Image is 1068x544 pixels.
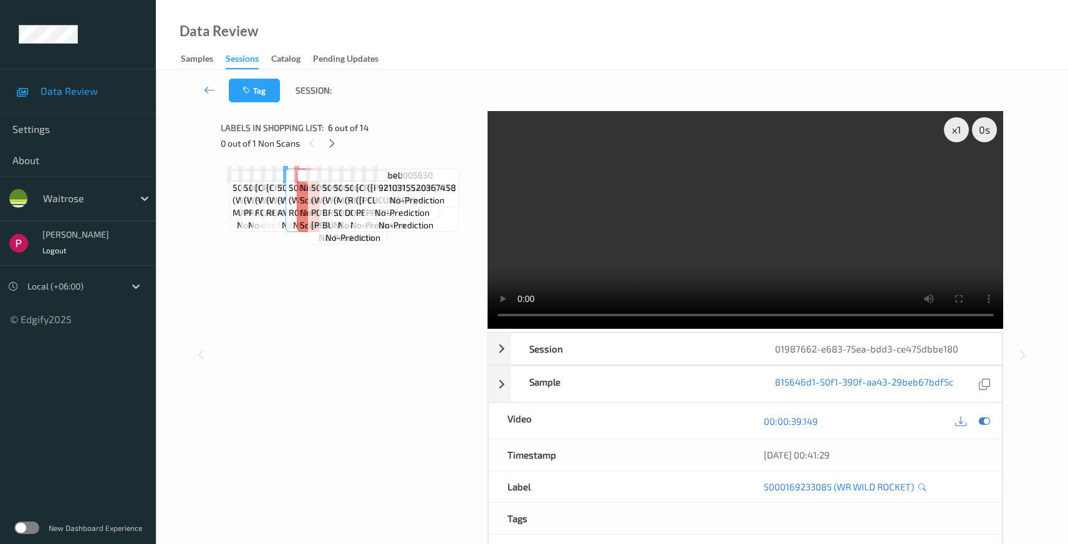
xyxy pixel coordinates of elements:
span: Label: 00005630 ([PERSON_NAME] CUCUMBER) [367,169,437,206]
div: Video [489,403,746,439]
div: Sample [511,366,756,402]
button: Tag [229,79,280,102]
a: 00:00:39.149 [764,415,818,427]
a: Pending Updates [313,51,391,68]
span: no-prediction [338,219,393,231]
a: 5000169233085 (WR WILD ROCKET) [764,480,914,493]
div: Data Review [180,25,258,37]
a: Sessions [226,51,271,69]
div: [DATE] 00:41:29 [764,449,983,461]
div: x 1 [944,117,969,142]
div: 0 s [972,117,997,142]
span: no-prediction [375,206,430,219]
span: Label: 9210315520367458 [378,169,456,194]
a: Samples [181,51,226,68]
div: Sessions [226,52,259,69]
span: Label: 5000169649978 (WR CAJUN PRAWN FCAKE) [244,169,308,219]
span: Label: Non-Scan [300,169,324,206]
span: Label: 5000169623701 (WR SEED BRIOCHE BUNS) [322,169,384,231]
div: 01987662-e683-75ea-bdd3-ce475dbbe180 [756,333,1002,364]
span: Label: 5000169233085 (WR WILD ROCKET) [289,169,353,219]
div: Sample815646d1-50f1-390f-aa43-29beb67bdf5c [488,366,1003,402]
span: 6 out of 14 [328,122,369,134]
span: no-prediction [390,194,445,206]
span: no-prediction [293,219,348,231]
div: Timestamp [489,439,746,470]
span: no-prediction [350,219,405,231]
span: no-prediction [325,231,380,244]
span: no-prediction [248,219,303,231]
div: Tags [489,503,746,534]
div: Label [489,471,746,502]
div: Session [511,333,756,364]
span: Label: 5000169666494 (WR GAR AIOLI POT [PERSON_NAME]) [311,169,381,231]
div: 0 out of 1 Non Scans [221,135,479,151]
a: 815646d1-50f1-390f-aa43-29beb67bdf5c [775,376,953,392]
span: non-scan [300,206,324,231]
span: Label: 5060342450685 (REBEL ENERGY DOSING) [345,169,411,219]
span: Label: [CREDIT_CARD_NUMBER] (WR CELERIAC REMOULDE) [266,169,366,219]
div: Pending Updates [313,52,378,68]
span: no-prediction [237,219,292,231]
span: Label: 5000169462027 (WR1 PR XL AVOCADOS) [277,169,341,219]
div: Catalog [271,52,301,68]
div: Session01987662-e683-75ea-bdd3-ce475dbbe180 [488,333,1003,365]
span: Label: [CREDIT_CARD_NUMBER] (WR COD CHORIZO FCAKE) [255,169,355,219]
span: Label: 5060366570925 (MISOTASTY SOUP PASTE) [334,169,398,219]
span: Session: [296,84,332,97]
a: Catalog [271,51,313,68]
span: Label: [CREDIT_CARD_NUMBER] ([PERSON_NAME] PEPPERS) [356,169,456,219]
span: no-prediction [378,219,433,231]
span: no-prediction [282,219,337,231]
span: no-prediction [319,231,373,244]
span: Labels in shopping list: [221,122,324,134]
div: Samples [181,52,213,68]
span: Label: 5063210050925 (WR CHORIZO MAN BRGR) [233,169,296,219]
